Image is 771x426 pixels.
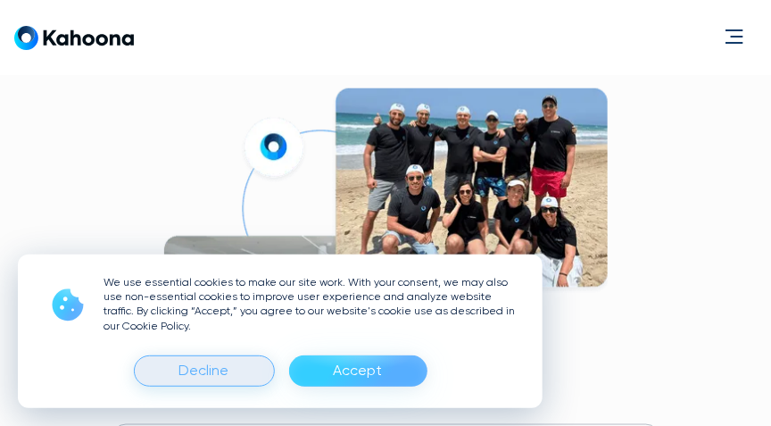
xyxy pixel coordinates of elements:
div: Accept [334,357,383,386]
p: We use essential cookies to make our site work. With your consent, we may also use non-essential ... [104,276,521,334]
div: Accept [289,355,427,387]
div: Decline [179,357,229,386]
div: menu [714,16,757,59]
div: Decline [134,355,275,387]
a: home [14,25,134,51]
